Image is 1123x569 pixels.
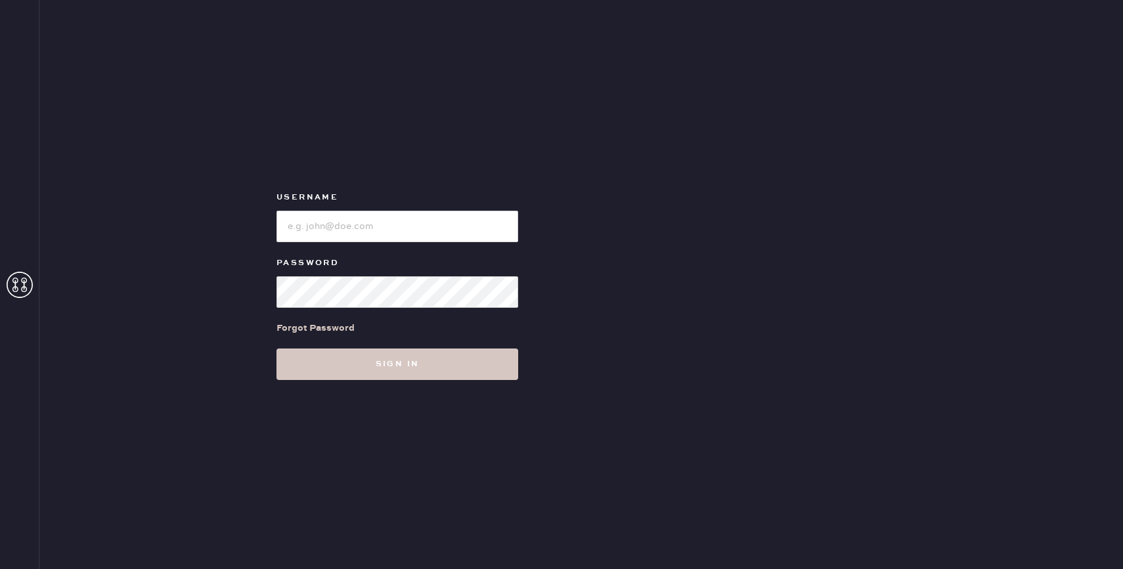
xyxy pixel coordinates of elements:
label: Username [276,190,518,205]
button: Sign in [276,348,518,380]
div: Forgot Password [276,321,355,335]
input: e.g. john@doe.com [276,211,518,242]
label: Password [276,255,518,271]
a: Forgot Password [276,308,355,348]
